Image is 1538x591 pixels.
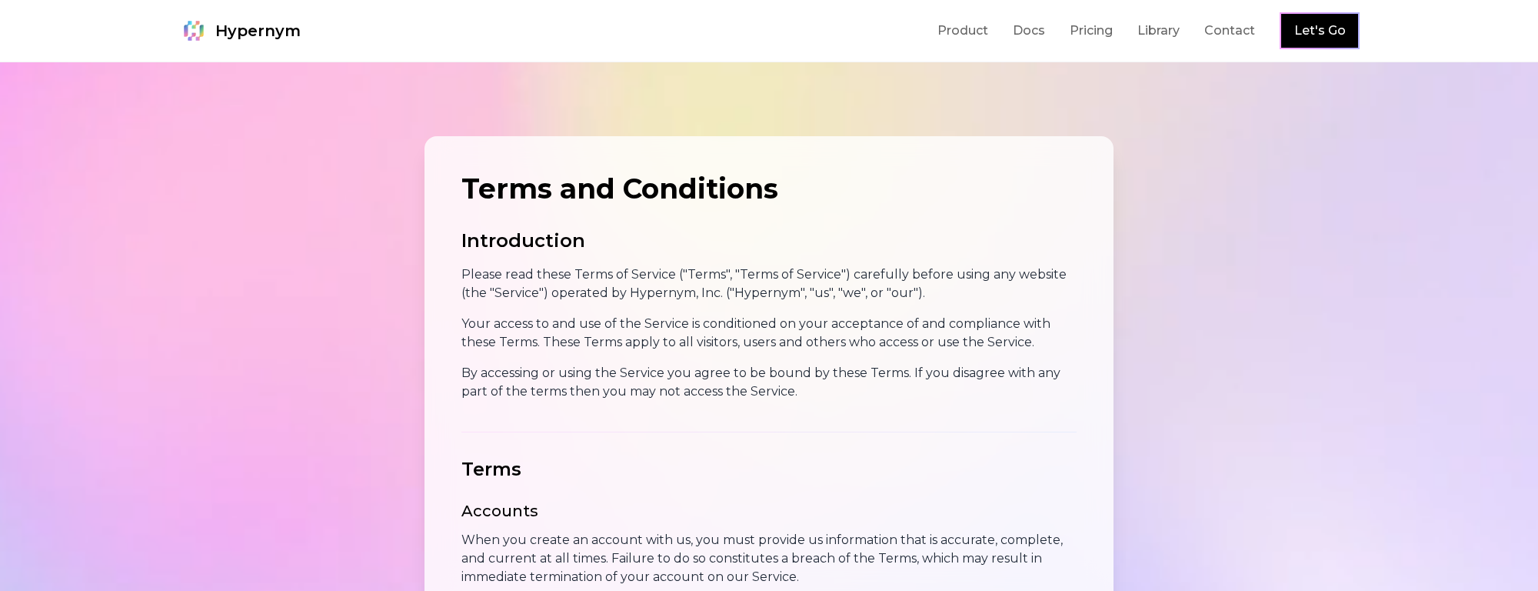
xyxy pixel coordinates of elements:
p: Please read these Terms of Service ("Terms", "Terms of Service") carefully before using any websi... [461,265,1077,302]
a: Product [937,22,988,40]
h1: Terms and Conditions [461,173,1077,204]
span: Hypernym [215,20,301,42]
a: Let's Go [1294,22,1346,40]
h2: Terms [461,457,1077,482]
a: Hypernym [178,15,301,46]
a: Pricing [1070,22,1113,40]
img: Hypernym Logo [178,15,209,46]
h3: Accounts [461,500,1077,522]
a: Library [1137,22,1180,40]
p: By accessing or using the Service you agree to be bound by these Terms. If you disagree with any ... [461,364,1077,401]
p: When you create an account with us, you must provide us information that is accurate, complete, a... [461,531,1077,586]
a: Docs [1013,22,1045,40]
p: Your access to and use of the Service is conditioned on your acceptance of and compliance with th... [461,315,1077,352]
a: Contact [1204,22,1255,40]
h2: Introduction [461,229,1077,253]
